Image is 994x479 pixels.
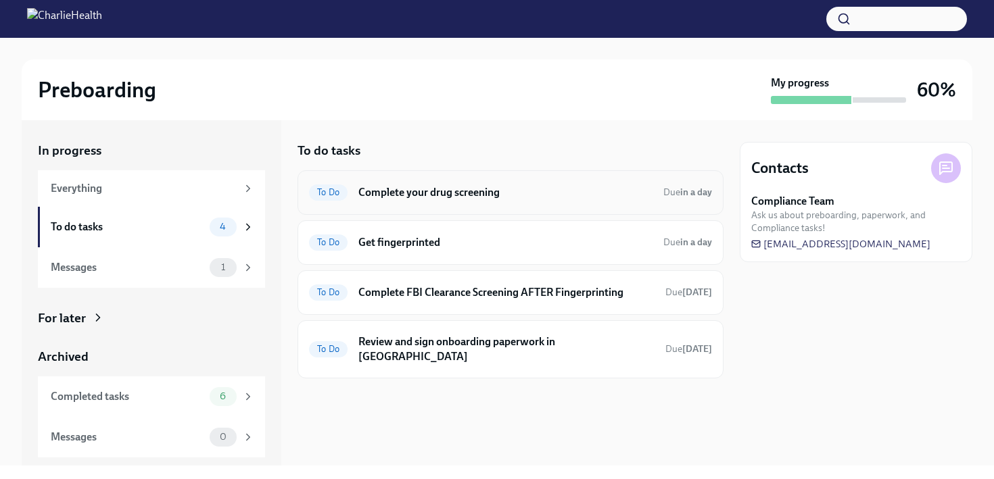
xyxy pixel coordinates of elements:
span: Due [665,286,712,298]
div: Messages [51,430,204,445]
h6: Review and sign onboarding paperwork in [GEOGRAPHIC_DATA] [358,334,655,364]
div: Messages [51,260,204,275]
span: September 27th, 2025 09:00 [665,286,712,299]
span: 4 [212,222,234,232]
strong: in a day [680,186,712,198]
span: Due [663,186,712,198]
strong: Compliance Team [751,194,834,209]
h6: Complete your drug screening [358,185,653,200]
span: 1 [213,262,233,272]
h2: Preboarding [38,76,156,103]
a: In progress [38,142,265,159]
span: 0 [212,432,235,442]
span: To Do [309,344,348,354]
a: Completed tasks6 [38,376,265,417]
span: To Do [309,187,348,197]
span: September 27th, 2025 09:00 [665,343,712,355]
h3: 60% [917,78,956,102]
a: Archived [38,348,265,365]
a: To do tasks4 [38,207,265,247]
div: To do tasks [51,220,204,234]
h5: To do tasks [298,142,360,159]
span: Due [663,236,712,248]
div: Everything [51,181,237,196]
strong: [DATE] [682,343,712,355]
a: Messages0 [38,417,265,457]
a: To DoComplete your drug screeningDuein a day [309,182,712,203]
span: To Do [309,287,348,297]
a: To DoGet fingerprintedDuein a day [309,232,712,253]
strong: My progress [771,76,829,91]
h4: Contacts [751,158,809,178]
span: September 24th, 2025 09:00 [663,186,712,199]
h6: Get fingerprinted [358,235,653,250]
span: Ask us about preboarding, paperwork, and Compliance tasks! [751,209,961,234]
span: To Do [309,237,348,247]
a: To DoReview and sign onboarding paperwork in [GEOGRAPHIC_DATA]Due[DATE] [309,332,712,367]
a: [EMAIL_ADDRESS][DOMAIN_NAME] [751,237,930,251]
a: To DoComplete FBI Clearance Screening AFTER FingerprintingDue[DATE] [309,282,712,303]
a: Messages1 [38,247,265,288]
div: For later [38,309,86,327]
a: For later [38,309,265,327]
span: September 24th, 2025 09:00 [663,236,712,249]
span: 6 [212,391,234,401]
a: Everything [38,170,265,207]
strong: in a day [680,236,712,248]
h6: Complete FBI Clearance Screening AFTER Fingerprinting [358,285,655,300]
span: Due [665,343,712,355]
strong: [DATE] [682,286,712,298]
div: Completed tasks [51,389,204,404]
img: CharlieHealth [27,8,102,30]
